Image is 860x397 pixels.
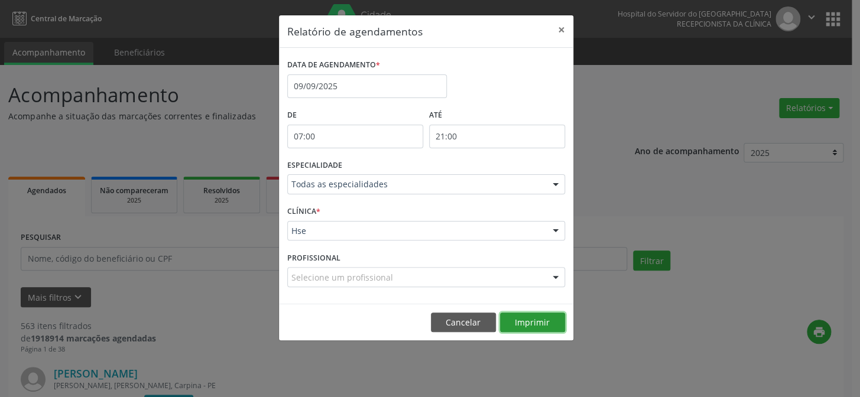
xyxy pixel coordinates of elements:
label: DATA DE AGENDAMENTO [287,56,380,74]
label: ATÉ [429,106,565,125]
span: Todas as especialidades [291,178,541,190]
label: CLÍNICA [287,203,320,221]
input: Selecione o horário inicial [287,125,423,148]
label: ESPECIALIDADE [287,157,342,175]
h5: Relatório de agendamentos [287,24,423,39]
span: Hse [291,225,541,237]
span: Selecione um profissional [291,271,393,284]
button: Cancelar [431,313,496,333]
input: Selecione uma data ou intervalo [287,74,447,98]
label: PROFISSIONAL [287,249,340,267]
button: Close [550,15,573,44]
input: Selecione o horário final [429,125,565,148]
label: De [287,106,423,125]
button: Imprimir [500,313,565,333]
